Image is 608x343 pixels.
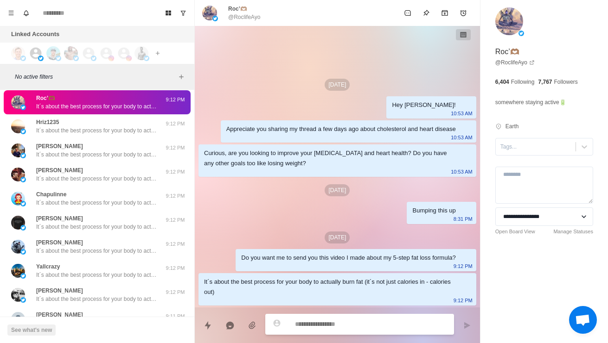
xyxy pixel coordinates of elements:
[454,295,473,306] p: 9:12 PM
[164,312,187,320] p: 9:11 PM
[20,273,26,279] img: picture
[36,247,157,255] p: It´s about the best process for your body to actually burn fat (it´s not just calories in - calor...
[451,108,472,118] p: 10:53 AM
[73,56,79,61] img: picture
[164,96,187,104] p: 9:12 PM
[451,132,472,143] p: 10:53 AM
[20,177,26,182] img: picture
[176,6,191,20] button: Show unread conversations
[46,46,60,60] img: picture
[495,97,566,107] p: somewhere staying active🔋
[36,126,157,135] p: It´s about the best process for your body to actually burn fat (it´s not just calories in - calor...
[164,192,187,200] p: 9:12 PM
[11,192,25,206] img: picture
[36,238,83,247] p: [PERSON_NAME]
[11,46,25,60] img: picture
[212,16,218,21] img: picture
[11,288,25,302] img: picture
[11,95,25,109] img: picture
[20,105,26,110] img: picture
[228,13,260,21] p: @RoclifeAyo
[36,166,83,175] p: [PERSON_NAME]
[4,6,19,20] button: Menu
[134,46,148,60] img: picture
[164,264,187,272] p: 9:12 PM
[20,297,26,303] img: picture
[518,31,524,36] img: picture
[451,167,472,177] p: 10:53 AM
[454,261,473,271] p: 9:12 PM
[38,56,44,61] img: picture
[19,6,33,20] button: Notifications
[495,78,509,86] p: 6,404
[11,30,59,39] p: Linked Accounts
[64,46,78,60] img: picture
[36,262,60,271] p: Yallcrazy
[176,71,187,82] button: Add filters
[36,223,157,231] p: It´s about the best process for your body to actually burn fat (it´s not just calories in - calor...
[228,5,247,13] p: Roc’🫶🏾
[36,271,157,279] p: It´s about the best process for your body to actually burn fat (it´s not just calories in - calor...
[325,184,350,196] p: [DATE]
[412,206,455,216] div: Bumping this up
[20,225,26,231] img: picture
[144,56,149,61] img: picture
[152,48,163,59] button: Add account
[325,231,350,243] p: [DATE]
[11,119,25,133] img: picture
[11,264,25,278] img: picture
[164,240,187,248] p: 9:12 PM
[243,316,262,335] button: Add media
[221,316,239,335] button: Reply with AI
[202,6,217,20] img: picture
[36,175,157,183] p: It´s about the best process for your body to actually burn fat (it´s not just calories in - calor...
[36,287,83,295] p: [PERSON_NAME]
[36,94,55,102] p: Roc’🫶🏾
[36,214,83,223] p: [PERSON_NAME]
[495,228,535,236] a: Open Board View
[164,288,187,296] p: 9:12 PM
[398,4,417,22] button: Mark as unread
[417,4,435,22] button: Pin
[56,56,61,61] img: picture
[495,58,535,67] a: @RoclifeAyo
[20,153,26,158] img: picture
[454,4,473,22] button: Add reminder
[495,7,523,35] img: picture
[164,144,187,152] p: 9:12 PM
[458,316,476,335] button: Send message
[495,46,519,57] p: Roc’🫶🏾
[325,79,350,91] p: [DATE]
[36,118,59,126] p: Hriz1235
[36,190,66,199] p: Chapulinne
[392,100,455,110] div: Hey [PERSON_NAME]!
[36,295,157,303] p: It´s about the best process for your body to actually burn fat (it´s not just calories in - calor...
[164,120,187,128] p: 9:12 PM
[553,228,593,236] a: Manage Statuses
[20,56,26,61] img: picture
[109,56,114,61] img: picture
[538,78,552,86] p: 7,767
[454,214,473,224] p: 8:31 PM
[161,6,176,20] button: Board View
[36,311,83,319] p: [PERSON_NAME]
[36,102,157,111] p: It´s about the best process for your body to actually burn fat (it´s not just calories in - calor...
[20,249,26,255] img: picture
[11,216,25,230] img: picture
[506,122,519,131] p: Earth
[11,240,25,254] img: picture
[511,78,535,86] p: Following
[198,316,217,335] button: Quick replies
[11,168,25,181] img: picture
[164,168,187,176] p: 9:12 PM
[11,143,25,157] img: picture
[226,124,456,134] div: Appreciate you sharing my thread a few days ago about cholesterol and heart disease
[204,148,456,168] div: Curious, are you looking to improve your [MEDICAL_DATA] and heart health? Do you have any other g...
[241,253,455,263] div: Do you want me to send you this video I made about my 5-step fat loss formula?
[20,201,26,206] img: picture
[435,4,454,22] button: Archive
[164,216,187,224] p: 9:12 PM
[36,150,157,159] p: It´s about the best process for your body to actually burn fat (it´s not just calories in - calor...
[204,277,456,297] div: It´s about the best process for your body to actually burn fat (it´s not just calories in - calor...
[11,312,25,326] img: picture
